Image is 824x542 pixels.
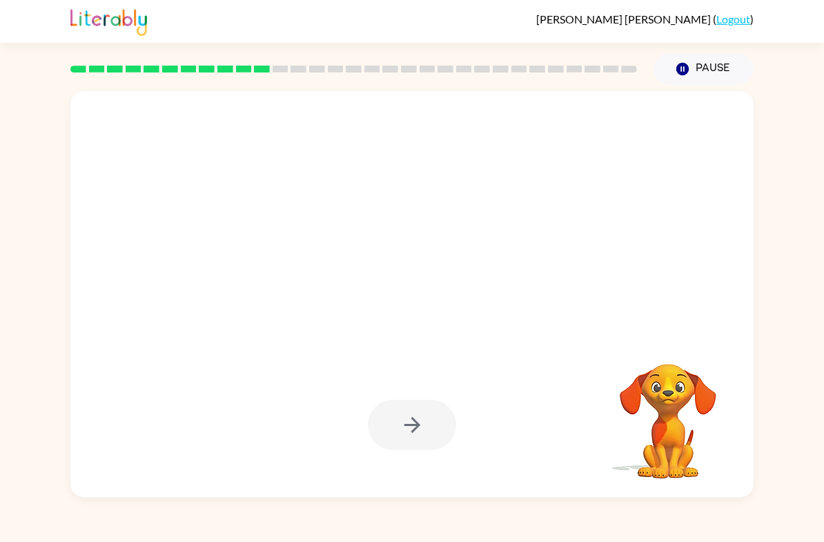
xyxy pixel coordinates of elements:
div: ( ) [536,12,754,26]
a: Logout [716,12,750,26]
img: Literably [70,6,147,36]
video: Your browser must support playing .mp4 files to use Literably. Please try using another browser. [599,342,737,481]
span: [PERSON_NAME] [PERSON_NAME] [536,12,713,26]
button: Pause [654,53,754,85]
